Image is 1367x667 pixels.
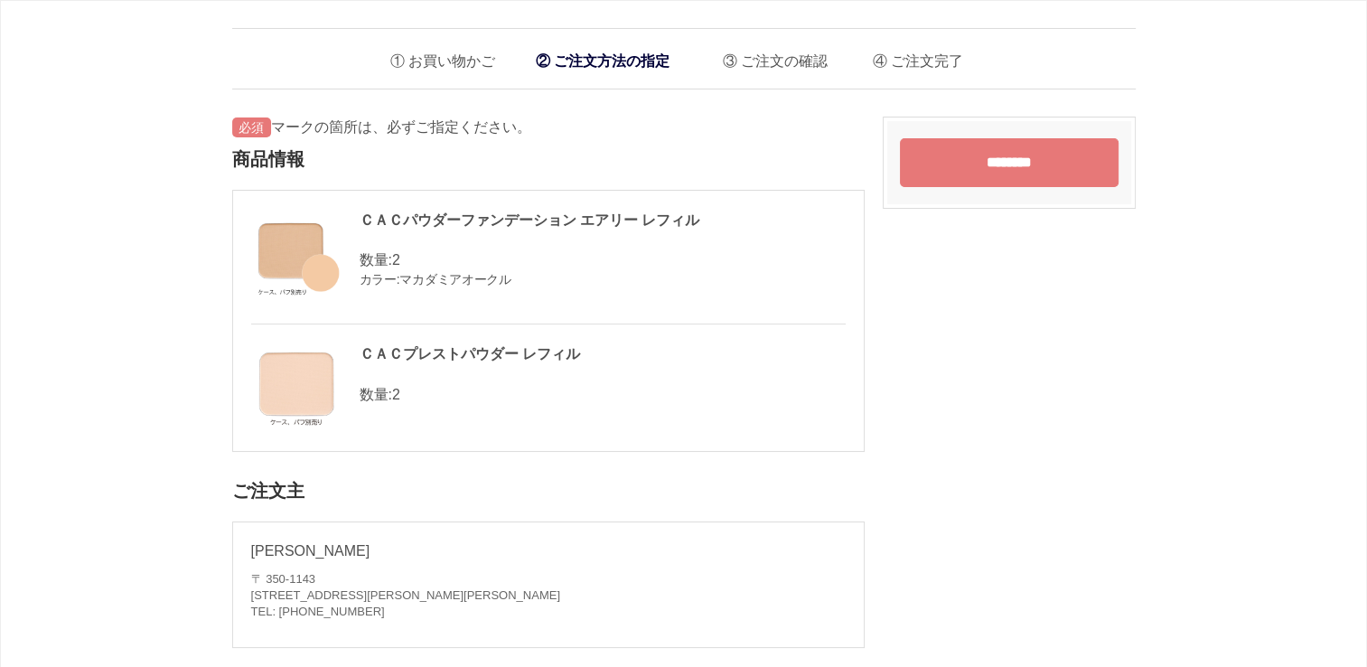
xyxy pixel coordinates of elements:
[232,138,865,181] h2: 商品情報
[527,42,679,80] li: ご注文方法の指定
[859,38,963,75] li: ご注文完了
[251,540,846,562] p: [PERSON_NAME]
[709,38,828,75] li: ご注文の確認
[251,271,846,288] p: カラー:
[251,571,846,621] address: 〒 350-1143 [STREET_ADDRESS][PERSON_NAME][PERSON_NAME] TEL: [PHONE_NUMBER]
[392,252,400,268] span: 2
[251,384,846,406] p: 数量:
[232,470,865,512] h2: ご注文主
[232,117,865,138] p: マークの箇所は、必ずご指定ください。
[251,209,342,299] img: 060212.jpg
[251,249,846,271] p: 数量:
[251,209,846,232] div: ＣＡＣパウダーファンデーション エアリー レフィル
[399,272,510,287] span: マカダミアオークル
[251,343,342,433] img: 060217.jpg
[392,387,400,402] span: 2
[251,343,846,366] div: ＣＡＣプレストパウダー レフィル
[377,38,495,75] li: お買い物かご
